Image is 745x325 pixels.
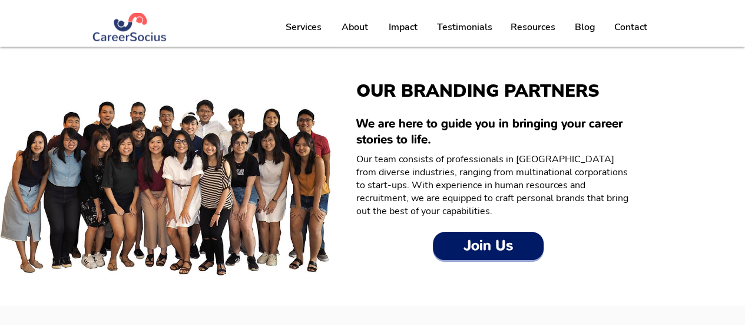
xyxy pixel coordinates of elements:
[356,79,600,103] span: OUR BRANDING PARTNERS
[276,12,657,42] nav: Site
[569,12,601,42] p: Blog
[505,12,561,42] p: Resources
[378,12,428,42] a: Impact
[501,12,565,42] a: Resources
[431,12,498,42] p: Testimonials
[336,12,374,42] p: About
[280,12,327,42] p: Services
[383,12,423,42] p: Impact
[92,13,168,42] img: Logo Blue (#283972) png.png
[356,116,623,147] span: We are here to guide you in bringing your career stories to life.
[356,153,630,218] p: Our team consists of professionals in [GEOGRAPHIC_DATA] from diverse industries, ranging from mul...
[276,12,332,42] a: Services
[433,232,544,260] a: Join Us
[332,12,378,42] a: About
[608,12,653,42] p: Contact
[565,12,605,42] a: Blog
[605,12,657,42] a: Contact
[463,236,513,256] span: Join Us
[428,12,501,42] a: Testimonials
